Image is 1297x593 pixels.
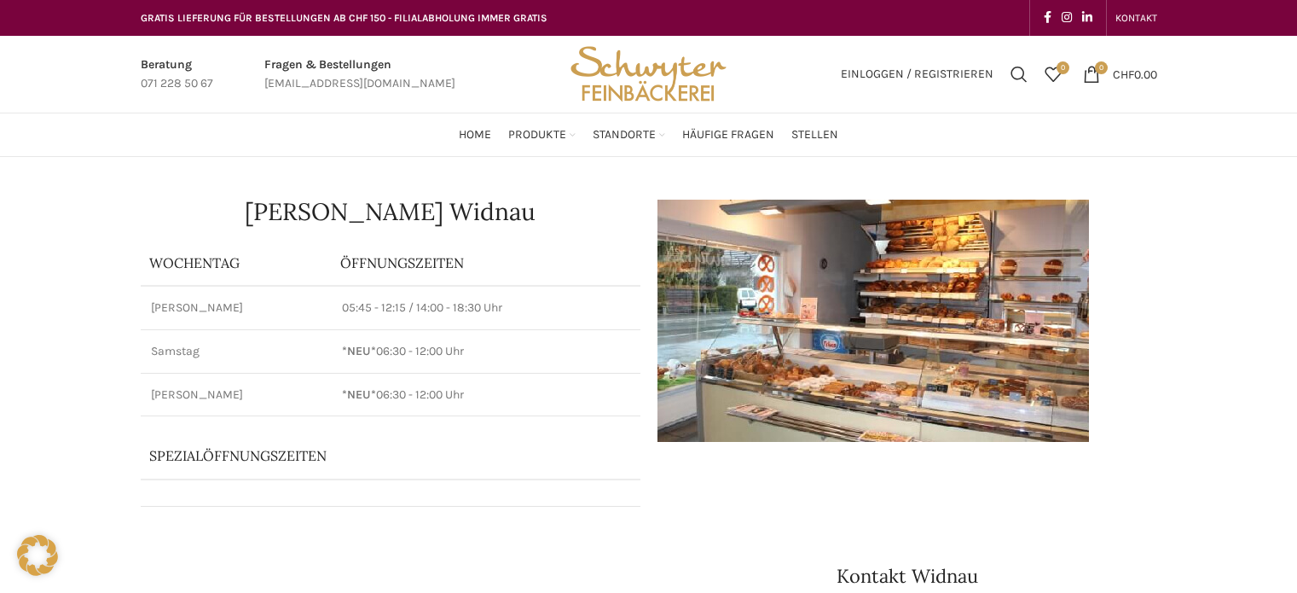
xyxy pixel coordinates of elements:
div: Meine Wunschliste [1036,57,1070,91]
span: Home [459,127,491,143]
a: Stellen [791,118,838,152]
a: Facebook social link [1039,6,1057,30]
span: Stellen [791,127,838,143]
a: KONTAKT [1115,1,1157,35]
span: Standorte [593,127,656,143]
a: Produkte [508,118,576,152]
p: Samstag [151,343,322,360]
span: 0 [1095,61,1108,74]
span: CHF [1113,67,1134,81]
a: 0 CHF0.00 [1074,57,1166,91]
p: ÖFFNUNGSZEITEN [340,253,631,272]
span: 0 [1057,61,1069,74]
span: Einloggen / Registrieren [841,68,993,80]
p: [PERSON_NAME] [151,299,322,317]
p: 05:45 - 12:15 / 14:00 - 18:30 Uhr [342,299,629,317]
a: Infobox link [141,55,213,94]
span: Produkte [508,127,566,143]
p: Wochentag [149,253,324,272]
p: 06:30 - 12:00 Uhr [342,387,629,404]
p: [PERSON_NAME] [151,387,322,404]
a: Linkedin social link [1077,6,1097,30]
div: Secondary navigation [1107,1,1166,35]
a: Einloggen / Registrieren [832,57,1002,91]
span: KONTAKT [1115,12,1157,24]
a: Infobox link [264,55,455,94]
p: Spezialöffnungszeiten [149,446,584,465]
span: Häufige Fragen [682,127,774,143]
img: Bäckerei Schwyter [565,36,732,113]
a: Häufige Fragen [682,118,774,152]
a: Home [459,118,491,152]
div: Main navigation [132,118,1166,152]
bdi: 0.00 [1113,67,1157,81]
p: 06:30 - 12:00 Uhr [342,343,629,360]
h3: Kontakt Widnau [657,567,1157,585]
a: Site logo [565,66,732,80]
a: Suchen [1002,57,1036,91]
h1: [PERSON_NAME] Widnau [141,200,640,224]
a: Standorte [593,118,665,152]
span: GRATIS LIEFERUNG FÜR BESTELLUNGEN AB CHF 150 - FILIALABHOLUNG IMMER GRATIS [141,12,547,24]
a: Instagram social link [1057,6,1077,30]
a: 0 [1036,57,1070,91]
